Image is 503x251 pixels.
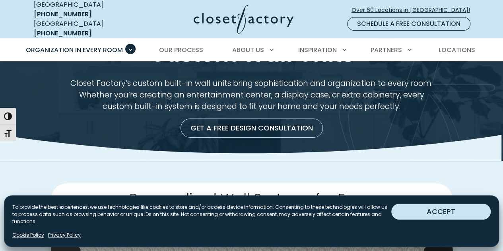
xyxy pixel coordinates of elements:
[32,41,471,68] h1: Custom Wall Units
[34,10,92,19] a: [PHONE_NUMBER]
[347,17,470,31] a: Schedule a Free Consultation
[34,29,92,38] a: [PHONE_NUMBER]
[438,45,475,54] span: Locations
[181,119,323,138] a: Get a Free Design Consultation
[129,189,374,208] span: Personalized Wall Systems for Every
[26,45,123,54] span: Organization in Every Room
[34,19,131,38] div: [GEOGRAPHIC_DATA]
[70,78,434,112] p: Closet Factory’s custom built-in wall units bring sophistication and organization to every room. ...
[232,45,264,54] span: About Us
[298,45,337,54] span: Inspiration
[159,45,203,54] span: Our Process
[48,232,81,239] a: Privacy Policy
[20,39,483,61] nav: Primary Menu
[351,3,477,17] a: Over 60 Locations in [GEOGRAPHIC_DATA]!
[12,204,391,225] p: To provide the best experiences, we use technologies like cookies to store and/or access device i...
[12,232,44,239] a: Cookie Policy
[352,6,476,14] span: Over 60 Locations in [GEOGRAPHIC_DATA]!
[391,204,491,220] button: ACCEPT
[371,45,402,54] span: Partners
[194,5,293,34] img: Closet Factory Logo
